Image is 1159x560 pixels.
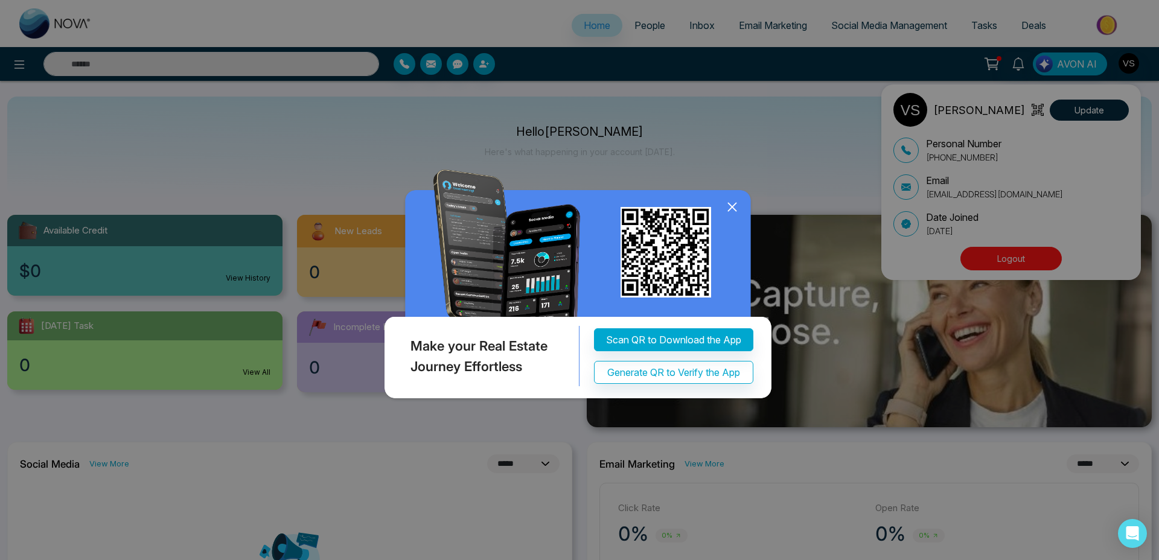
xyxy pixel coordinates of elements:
[382,326,579,387] div: Make your Real Estate Journey Effortless
[382,170,777,404] img: QRModal
[1118,519,1147,548] div: Open Intercom Messenger
[594,329,753,352] button: Scan QR to Download the App
[621,207,711,297] img: qr_for_download_app.png
[594,361,753,384] button: Generate QR to Verify the App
